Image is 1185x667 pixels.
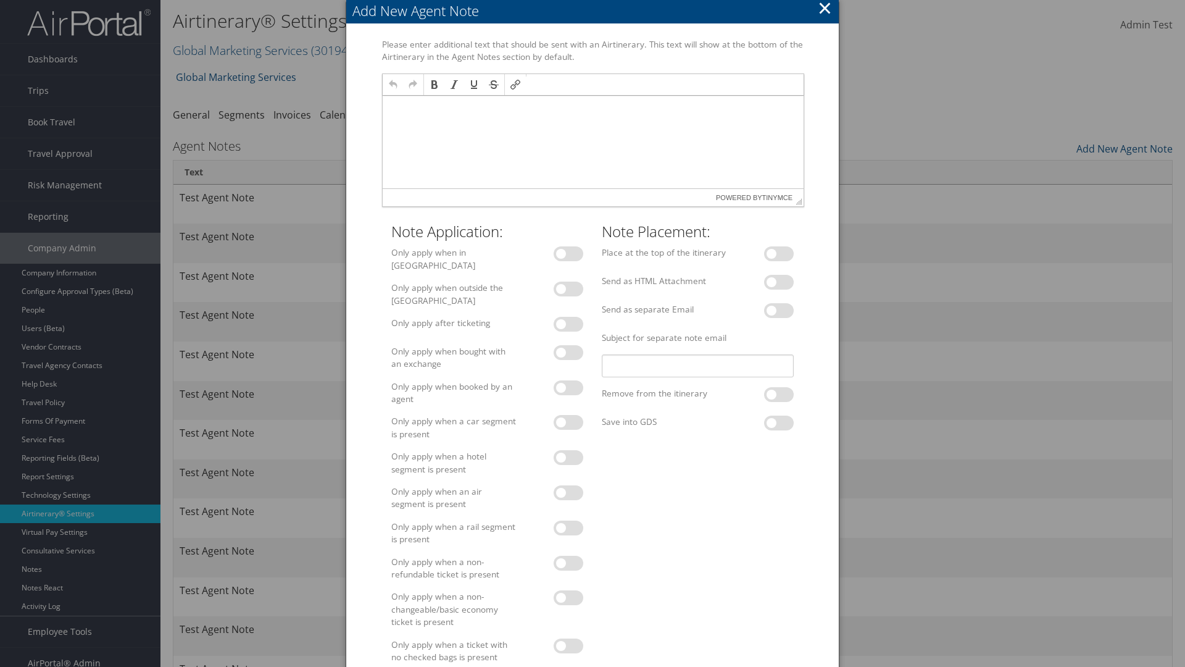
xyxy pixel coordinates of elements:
[352,1,839,20] div: Add New Agent Note
[391,221,583,242] h2: Note Application:
[386,639,521,664] label: Only apply when a ticket with no checked bags is present
[597,275,731,287] label: Send as HTML Attachment
[465,75,483,94] div: Underline
[425,75,444,94] div: Bold
[386,590,521,628] label: Only apply when a non-changeable/basic economy ticket is present
[597,246,731,259] label: Place at the top of the itinerary
[484,75,503,94] div: Strikethrough
[386,485,521,511] label: Only apply when an air segment is present
[597,303,731,316] label: Send as separate Email
[377,38,808,64] label: Please enter additional text that should be sent with an Airtinerary. This text will show at the ...
[602,221,794,242] h2: Note Placement:
[386,380,521,406] label: Only apply when booked by an agent
[445,75,464,94] div: Italic
[384,75,402,94] div: Undo
[597,387,731,400] label: Remove from the itinerary
[386,246,521,272] label: Only apply when in [GEOGRAPHIC_DATA]
[386,556,521,581] label: Only apply when a non-refundable ticket is present
[762,194,793,201] a: tinymce
[506,75,525,94] div: Insert/edit link
[386,317,521,329] label: Only apply after ticketing
[716,189,792,206] span: Powered by
[386,415,521,440] label: Only apply when a car segment is present
[383,96,804,188] iframe: Rich Text Area. Press ALT-F9 for menu. Press ALT-F10 for toolbar. Press ALT-0 for help
[386,282,521,307] label: Only apply when outside the [GEOGRAPHIC_DATA]
[597,332,799,344] label: Subject for separate note email
[597,416,731,428] label: Save into GDS
[386,345,521,371] label: Only apply when bought with an exchange
[404,75,422,94] div: Redo
[386,450,521,476] label: Only apply when a hotel segment is present
[386,521,521,546] label: Only apply when a rail segment is present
